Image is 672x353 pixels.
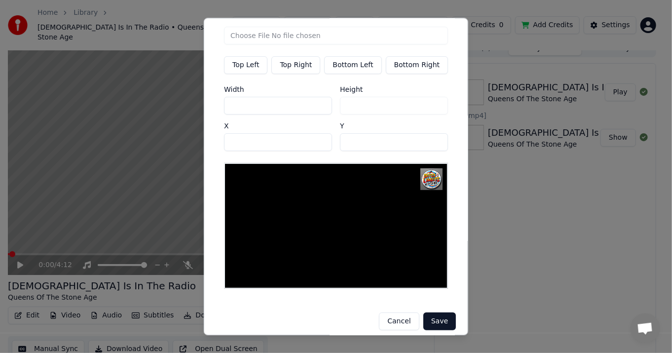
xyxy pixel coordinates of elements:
button: Save [423,313,456,330]
label: Width [224,86,332,93]
button: Top Left [224,56,267,74]
button: Top Right [271,56,320,74]
label: X [224,122,332,129]
img: Logo [420,168,443,190]
button: Cancel [379,313,419,330]
label: Y [340,122,448,129]
button: Bottom Right [385,56,448,74]
button: Bottom Left [324,56,381,74]
label: Height [340,86,448,93]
